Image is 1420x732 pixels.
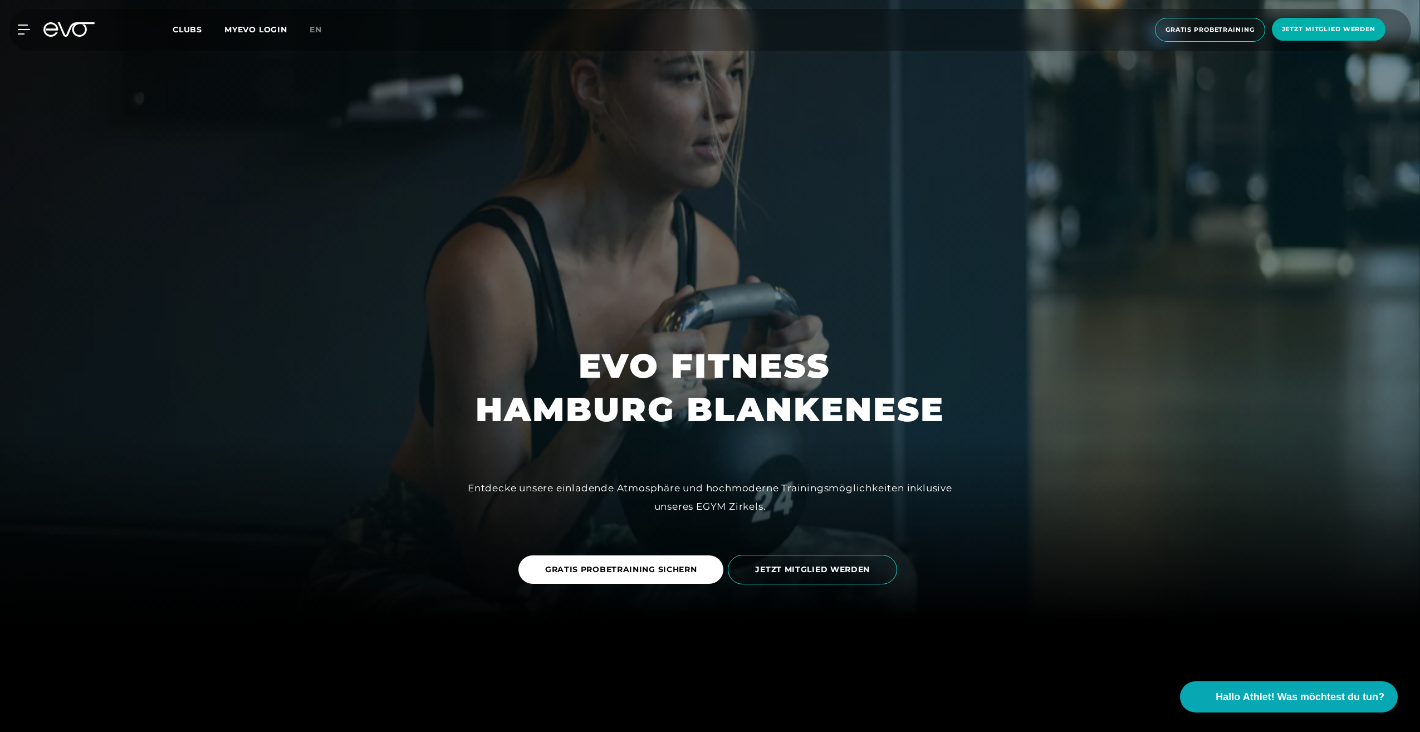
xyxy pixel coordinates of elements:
h1: EVO FITNESS HAMBURG BLANKENESE [476,344,944,431]
span: Hallo Athlet! Was möchtest du tun? [1216,690,1384,705]
span: Gratis Probetraining [1166,25,1255,35]
a: Jetzt Mitglied werden [1269,18,1389,42]
button: Hallo Athlet! Was möchtest du tun? [1180,681,1398,713]
span: GRATIS PROBETRAINING SICHERN [545,564,697,575]
a: JETZT MITGLIED WERDEN [728,546,902,593]
div: Entdecke unsere einladende Atmosphäre und hochmoderne Trainingsmöglichkeiten inklusive unseres EG... [459,479,961,515]
a: GRATIS PROBETRAINING SICHERN [518,547,728,592]
span: Clubs [173,25,202,35]
a: MYEVO LOGIN [224,25,287,35]
span: en [310,25,322,35]
a: en [310,23,335,36]
span: JETZT MITGLIED WERDEN [755,564,870,575]
a: Clubs [173,24,224,35]
span: Jetzt Mitglied werden [1282,25,1375,34]
a: Gratis Probetraining [1152,18,1269,42]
